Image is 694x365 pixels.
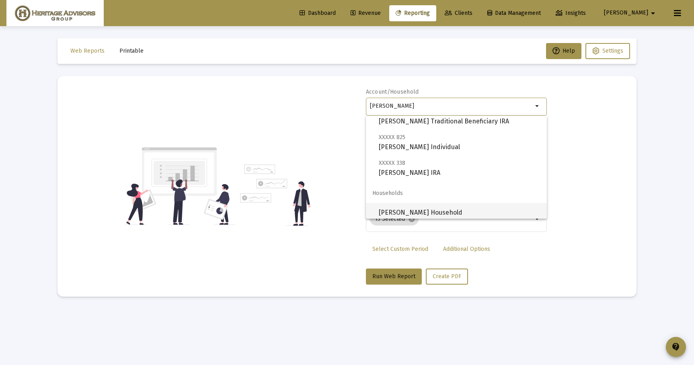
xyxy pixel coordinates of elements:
[438,5,479,21] a: Clients
[240,164,310,226] img: reporting-alt
[546,43,581,59] button: Help
[379,134,405,141] span: XXXXX 825
[443,246,490,252] span: Additional Options
[125,146,235,226] img: reporting
[604,10,648,16] span: [PERSON_NAME]
[671,342,681,352] mat-icon: contact_support
[370,103,533,109] input: Search or select an account or household
[556,10,586,16] span: Insights
[372,246,428,252] span: Select Custom Period
[487,10,541,16] span: Data Management
[344,5,387,21] a: Revenue
[549,5,592,21] a: Insights
[602,47,623,54] span: Settings
[70,47,105,54] span: Web Reports
[119,47,144,54] span: Printable
[379,132,540,152] span: [PERSON_NAME] Individual
[552,47,575,54] span: Help
[370,213,419,226] mat-chip: 13 Selected
[300,10,336,16] span: Dashboard
[648,5,658,21] mat-icon: arrow_drop_down
[533,214,542,224] mat-icon: arrow_drop_down
[372,273,415,280] span: Run Web Report
[408,215,415,223] mat-icon: cancel
[379,160,405,166] span: XXXXX 338
[379,158,540,178] span: [PERSON_NAME] IRA
[379,203,540,222] span: [PERSON_NAME] Household
[113,43,150,59] button: Printable
[396,10,430,16] span: Reporting
[481,5,547,21] a: Data Management
[366,184,547,203] span: Households
[293,5,342,21] a: Dashboard
[426,269,468,285] button: Create PDF
[64,43,111,59] button: Web Reports
[533,101,542,111] mat-icon: arrow_drop_down
[351,10,381,16] span: Revenue
[12,5,98,21] img: Dashboard
[366,269,422,285] button: Run Web Report
[366,88,419,95] label: Account/Household
[379,107,540,126] span: [PERSON_NAME] Traditional Beneficiary IRA
[389,5,436,21] a: Reporting
[370,211,533,227] mat-chip-list: Selection
[594,5,667,21] button: [PERSON_NAME]
[585,43,630,59] button: Settings
[433,273,461,280] span: Create PDF
[445,10,472,16] span: Clients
